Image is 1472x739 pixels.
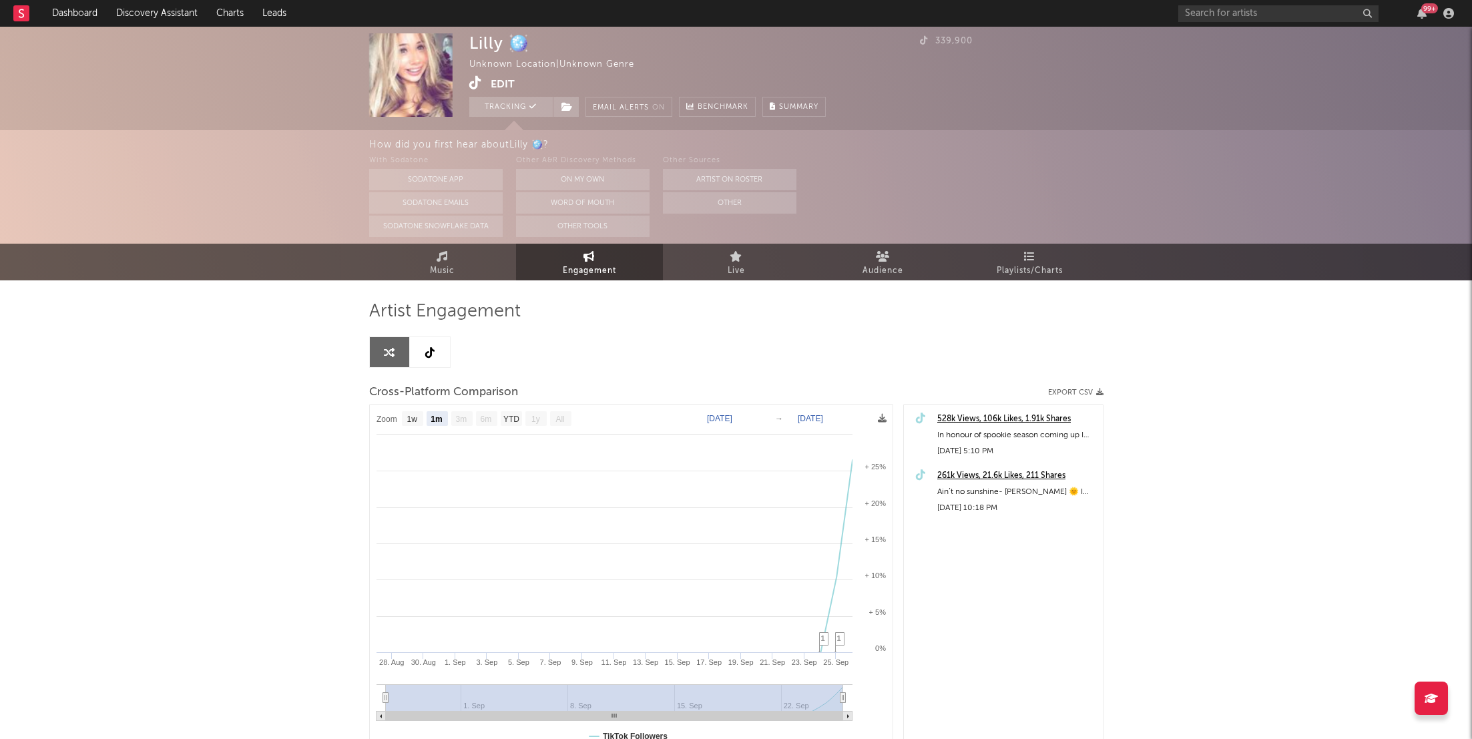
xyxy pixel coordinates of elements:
[837,634,841,642] span: 1
[865,535,886,543] text: + 15%
[791,658,816,666] text: 23. Sep
[516,244,663,280] a: Engagement
[516,216,650,237] button: Other Tools
[957,244,1103,280] a: Playlists/Charts
[663,169,796,190] button: Artist on Roster
[865,463,886,471] text: + 25%
[937,468,1096,484] a: 261k Views, 21.6k Likes, 211 Shares
[1421,3,1438,13] div: 99 +
[663,244,810,280] a: Live
[779,103,818,111] span: Summary
[369,304,521,320] span: Artist Engagement
[865,571,886,579] text: + 10%
[480,415,491,424] text: 6m
[476,658,497,666] text: 3. Sep
[696,658,722,666] text: 17. Sep
[937,443,1096,459] div: [DATE] 5:10 PM
[937,484,1096,500] div: Ain’t no sunshine- [PERSON_NAME] 🌞 I adore this song ❤️ #fyp#videoviral#cover#aintnosunshine#smal...
[508,658,529,666] text: 5. Sep
[444,658,465,666] text: 1. Sep
[379,658,404,666] text: 28. Aug
[810,244,957,280] a: Audience
[775,414,783,423] text: →
[369,385,518,401] span: Cross-Platform Comparison
[869,608,886,616] text: + 5%
[516,153,650,169] div: Other A&R Discovery Methods
[601,658,626,666] text: 11. Sep
[920,37,973,45] span: 339,900
[698,99,748,115] span: Benchmark
[455,415,467,424] text: 3m
[585,97,672,117] button: Email AlertsOn
[707,414,732,423] text: [DATE]
[1178,5,1379,22] input: Search for artists
[407,415,417,424] text: 1w
[1048,389,1103,397] button: Export CSV
[491,76,515,93] button: Edit
[798,414,823,423] text: [DATE]
[663,153,796,169] div: Other Sources
[377,415,397,424] text: Zoom
[469,97,553,117] button: Tracking
[516,169,650,190] button: On My Own
[823,658,848,666] text: 25. Sep
[531,415,540,424] text: 1y
[430,263,455,279] span: Music
[369,169,503,190] button: Sodatone App
[663,192,796,214] button: Other
[937,411,1096,427] a: 528k Views, 106k Likes, 1.91k Shares
[863,263,903,279] span: Audience
[664,658,690,666] text: 15. Sep
[762,97,826,117] button: Summary
[369,153,503,169] div: With Sodatone
[369,192,503,214] button: Sodatone Emails
[369,216,503,237] button: Sodatone Snowflake Data
[937,500,1096,516] div: [DATE] 10:18 PM
[728,658,753,666] text: 19. Sep
[503,415,519,424] text: YTD
[563,263,616,279] span: Engagement
[652,104,665,111] em: On
[571,658,593,666] text: 9. Sep
[865,499,886,507] text: + 20%
[937,427,1096,443] div: In honour of spookie season coming up I put A spell on you- [PERSON_NAME] ❤️🪄 #fyp#videoviral#cov...
[821,634,825,642] span: 1
[555,415,564,424] text: All
[369,244,516,280] a: Music
[997,263,1063,279] span: Playlists/Charts
[431,415,442,424] text: 1m
[469,57,665,73] div: Unknown Location | Unknown Genre
[516,192,650,214] button: Word Of Mouth
[469,33,529,53] div: Lilly 🪩
[875,644,886,652] text: 0%
[679,97,756,117] a: Benchmark
[411,658,435,666] text: 30. Aug
[760,658,785,666] text: 21. Sep
[633,658,658,666] text: 13. Sep
[1417,8,1427,19] button: 99+
[539,658,561,666] text: 7. Sep
[728,263,745,279] span: Live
